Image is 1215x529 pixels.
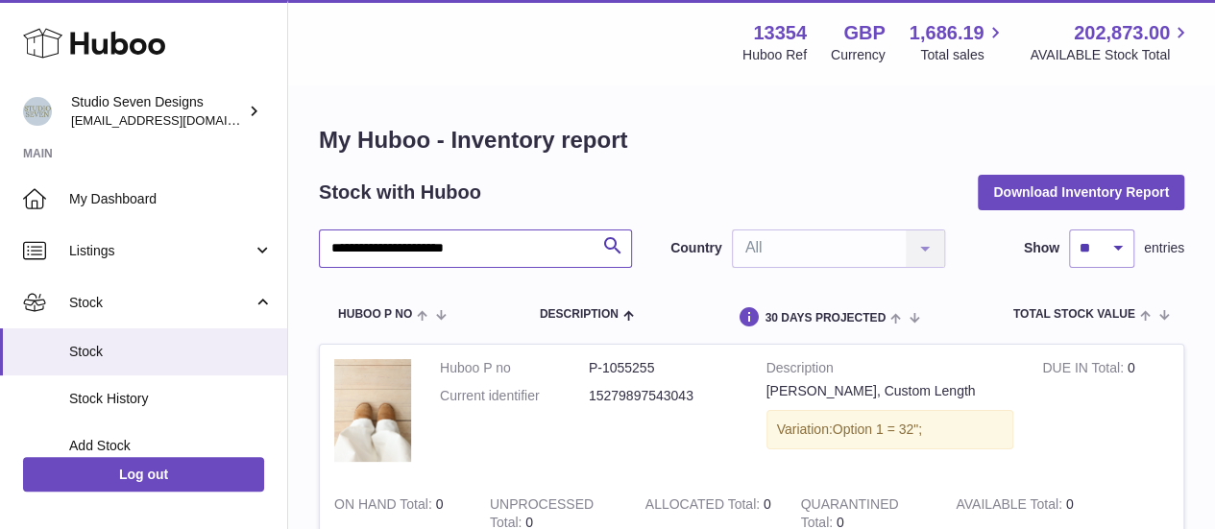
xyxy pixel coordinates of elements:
[71,112,282,128] span: [EMAIL_ADDRESS][DOMAIN_NAME]
[540,308,619,321] span: Description
[910,20,1007,64] a: 1,686.19 Total sales
[338,308,412,321] span: Huboo P no
[69,190,273,208] span: My Dashboard
[319,180,481,205] h2: Stock with Huboo
[319,125,1184,156] h1: My Huboo - Inventory report
[920,46,1006,64] span: Total sales
[69,294,253,312] span: Stock
[910,20,984,46] span: 1,686.19
[978,175,1184,209] button: Download Inventory Report
[766,382,1014,400] div: [PERSON_NAME], Custom Length
[742,46,807,64] div: Huboo Ref
[1144,239,1184,257] span: entries
[670,239,722,257] label: Country
[334,496,436,517] strong: ON HAND Total
[1030,46,1192,64] span: AVAILABLE Stock Total
[23,457,264,492] a: Log out
[1028,345,1183,481] td: 0
[589,359,738,377] dd: P-1055255
[23,97,52,126] img: internalAdmin-13354@internal.huboo.com
[843,20,885,46] strong: GBP
[765,312,886,325] span: 30 DAYS PROJECTED
[753,20,807,46] strong: 13354
[1013,308,1135,321] span: Total stock value
[69,343,273,361] span: Stock
[766,410,1014,449] div: Variation:
[1030,20,1192,64] a: 202,873.00 AVAILABLE Stock Total
[1074,20,1170,46] span: 202,873.00
[440,359,589,377] dt: Huboo P no
[69,437,273,455] span: Add Stock
[766,359,1014,382] strong: Description
[440,387,589,405] dt: Current identifier
[71,93,244,130] div: Studio Seven Designs
[956,496,1065,517] strong: AVAILABLE Total
[1042,360,1127,380] strong: DUE IN Total
[589,387,738,405] dd: 15279897543043
[833,421,922,437] span: Option 1 = 32";
[69,242,253,260] span: Listings
[645,496,764,517] strong: ALLOCATED Total
[1024,239,1059,257] label: Show
[831,46,886,64] div: Currency
[69,390,273,408] span: Stock History
[334,359,411,462] img: product image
